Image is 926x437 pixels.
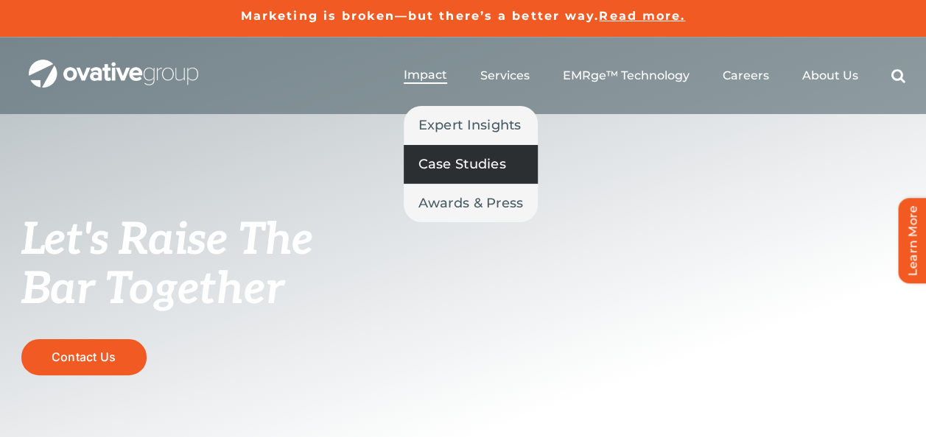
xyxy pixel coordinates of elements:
a: About Us [802,68,858,83]
span: Bar Together [21,263,284,316]
a: EMRge™ Technology [563,68,690,83]
a: Marketing is broken—but there’s a better way. [241,9,600,23]
a: Careers [723,68,769,83]
a: Search [891,68,905,83]
a: Contact Us [21,339,147,375]
span: Expert Insights [418,115,522,135]
a: Read more. [599,9,685,23]
a: Awards & Press [404,184,539,222]
a: Impact [404,68,447,84]
span: Case Studies [418,154,506,174]
span: Impact [404,68,447,82]
span: Let's Raise The [21,214,314,267]
a: Services [480,68,530,83]
nav: Menu [404,52,905,99]
a: OG_Full_horizontal_WHT [29,58,198,72]
span: Contact Us [52,350,116,364]
a: Expert Insights [404,106,539,144]
a: Case Studies [404,145,539,183]
span: Awards & Press [418,193,524,213]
